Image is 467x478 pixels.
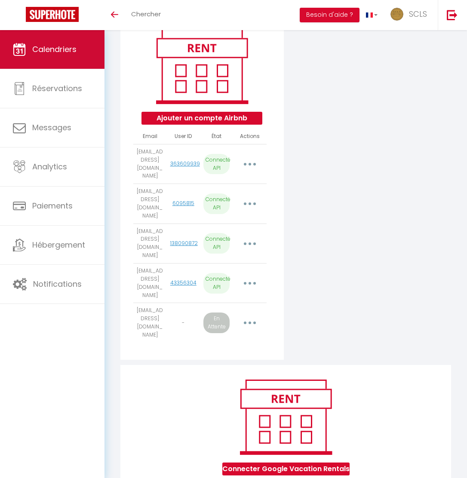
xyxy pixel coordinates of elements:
[167,129,200,144] th: User ID
[133,129,166,144] th: Email
[170,239,198,247] a: 138090872
[32,44,77,55] span: Calendriers
[203,313,230,333] p: En Attente
[170,319,197,327] div: -
[447,9,458,20] img: logout
[133,263,166,303] td: [EMAIL_ADDRESS][DOMAIN_NAME]
[222,463,350,475] button: Connecter Google Vacation Rentals
[233,129,266,144] th: Actions
[33,279,82,289] span: Notifications
[203,233,230,254] p: Connecté API
[430,439,461,472] iframe: Chat
[32,239,85,250] span: Hébergement
[203,193,230,214] p: Connecté API
[231,376,341,458] img: rent.png
[26,7,79,22] img: Super Booking
[32,161,67,172] span: Analytics
[131,9,161,18] span: Chercher
[147,25,257,107] img: rent.png
[133,303,166,343] td: [EMAIL_ADDRESS][DOMAIN_NAME]
[390,8,403,21] img: ...
[200,129,233,144] th: État
[170,160,200,167] a: 363609939
[203,154,230,175] p: Connecté API
[203,273,230,294] p: Connecté API
[32,122,71,133] span: Messages
[300,8,359,22] button: Besoin d'aide ?
[172,199,194,207] a: 6095815
[32,83,82,94] span: Réservations
[133,144,166,184] td: [EMAIL_ADDRESS][DOMAIN_NAME]
[32,200,73,211] span: Paiements
[7,3,33,29] button: Ouvrir le widget de chat LiveChat
[170,279,197,286] a: 43356304
[409,9,427,19] span: SCLS
[141,112,262,125] button: Ajouter un compte Airbnb
[133,224,166,263] td: [EMAIL_ADDRESS][DOMAIN_NAME]
[133,184,166,224] td: [EMAIL_ADDRESS][DOMAIN_NAME]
